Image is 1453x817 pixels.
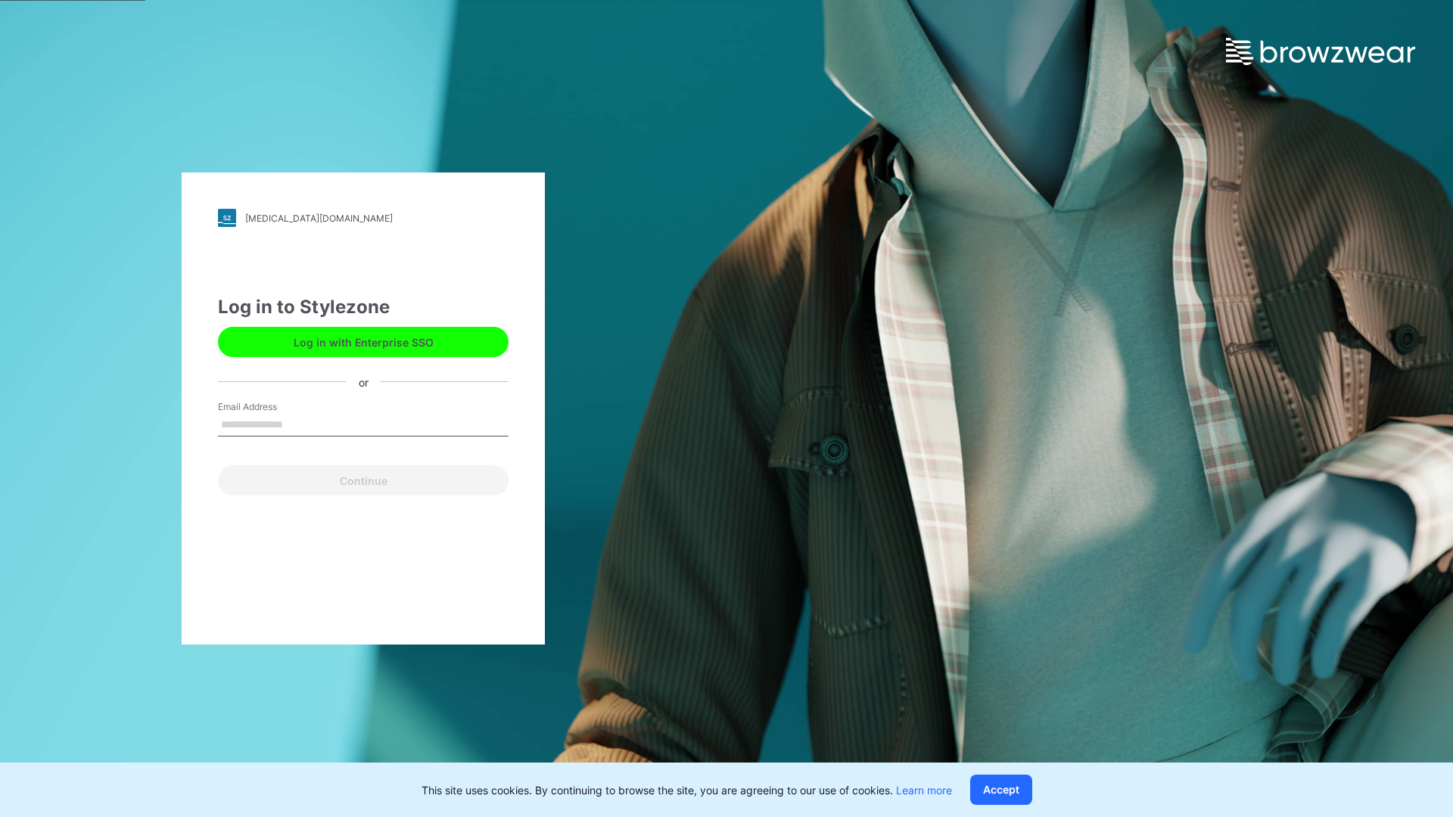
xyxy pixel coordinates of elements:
[245,213,393,224] div: [MEDICAL_DATA][DOMAIN_NAME]
[896,784,952,797] a: Learn more
[218,400,324,414] label: Email Address
[218,209,509,227] a: [MEDICAL_DATA][DOMAIN_NAME]
[422,782,952,798] p: This site uses cookies. By continuing to browse the site, you are agreeing to our use of cookies.
[347,374,381,390] div: or
[218,327,509,357] button: Log in with Enterprise SSO
[1226,38,1415,65] img: browzwear-logo.e42bd6dac1945053ebaf764b6aa21510.svg
[218,294,509,321] div: Log in to Stylezone
[218,209,236,227] img: stylezone-logo.562084cfcfab977791bfbf7441f1a819.svg
[970,775,1032,805] button: Accept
